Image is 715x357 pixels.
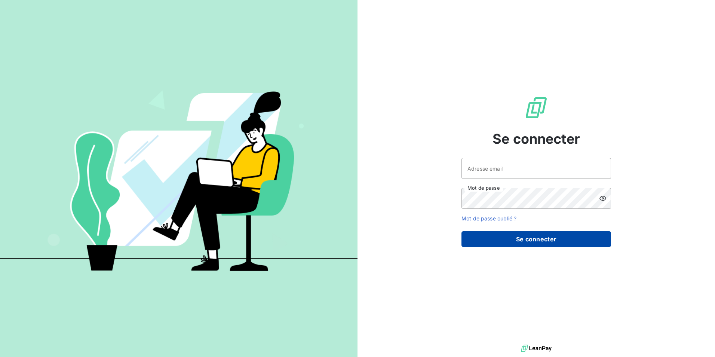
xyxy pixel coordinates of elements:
[524,96,548,120] img: Logo LeanPay
[521,343,552,354] img: logo
[461,231,611,247] button: Se connecter
[461,215,516,222] a: Mot de passe oublié ?
[492,129,580,149] span: Se connecter
[461,158,611,179] input: placeholder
